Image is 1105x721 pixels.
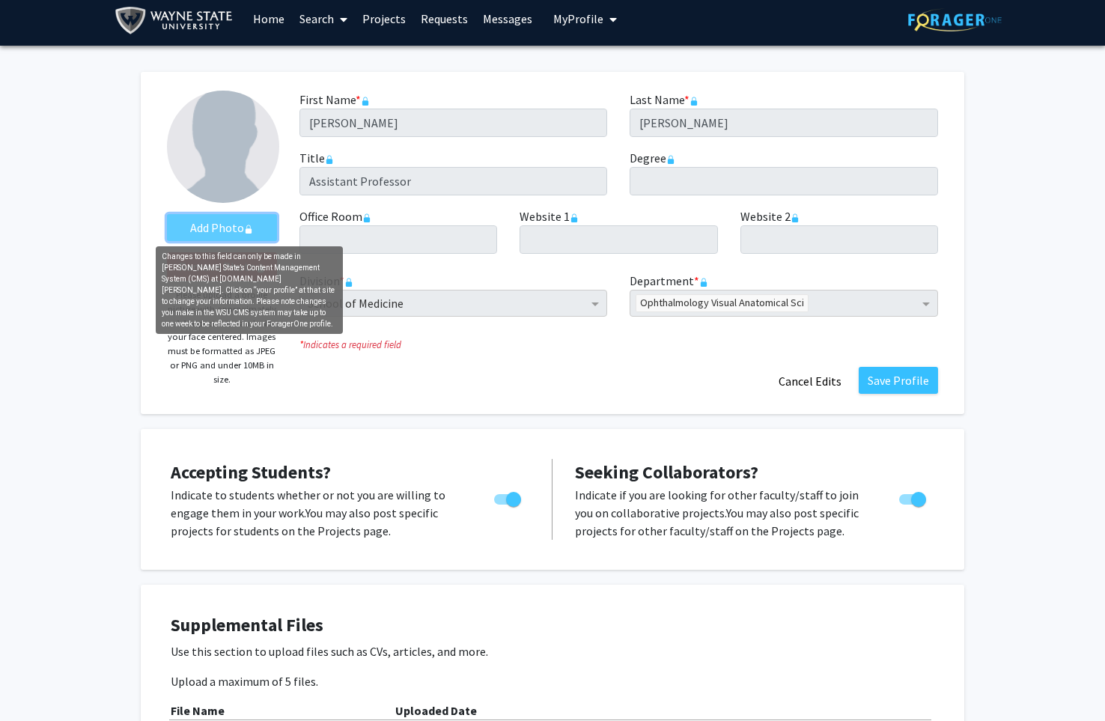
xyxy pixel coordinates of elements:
[299,290,608,317] ng-select: Division
[115,4,240,37] img: Wayne State University Logo
[167,91,279,203] img: Profile Picture
[299,91,370,109] label: First Name
[520,207,579,225] label: Website 1
[156,246,343,334] div: Changes to this field can only be made in [PERSON_NAME] State’s Content Management System (CMS) a...
[171,703,225,718] b: File Name
[630,149,675,167] label: Degree
[488,486,529,508] div: Toggle
[171,615,934,636] h4: Supplemental Files
[690,97,698,106] svg: Changes to this field can only be made in Wayne State’s Content Management System (CMS) at cms.wa...
[859,367,938,394] button: Save Profile
[299,149,334,167] label: Title
[666,155,675,164] svg: Changes to this field can only be made in Wayne State’s Content Management System (CMS) at cms.wa...
[171,486,466,540] p: Indicate to students whether or not you are willing to engage them in your work. You may also pos...
[636,295,808,311] span: Ophthalmology Visual Anatomical Sci
[575,460,758,484] span: Seeking Collaborators?
[171,460,331,484] span: Accepting Students?
[575,486,871,540] p: Indicate if you are looking for other faculty/staff to join you on collaborative projects. You ma...
[171,642,934,660] p: Use this section to upload files such as CVs, articles, and more.
[395,703,477,718] b: Uploaded Date
[908,8,1002,31] img: ForagerOne Logo
[791,213,800,222] svg: Changes to this field can only be made in Wayne State’s Content Management System (CMS) at cms.wa...
[11,654,64,710] iframe: Chat
[630,91,698,109] label: Last Name
[299,338,938,352] i: Indicates a required field
[171,672,934,690] p: Upload a maximum of 5 files.
[362,213,371,222] svg: Changes to this field can only be made in Wayne State’s Content Management System (CMS) at cms.wa...
[570,213,579,222] svg: Changes to this field can only be made in Wayne State’s Content Management System (CMS) at cms.wa...
[893,486,934,508] div: Toggle
[299,207,371,225] label: Office Room
[325,155,334,164] svg: Changes to this field can only be made in Wayne State’s Content Management System (CMS) at cms.wa...
[769,367,851,395] button: Cancel Edits
[630,290,938,317] ng-select: Department
[361,97,370,106] svg: Changes to this field can only be made in Wayne State’s Content Management System (CMS) at cms.wa...
[167,214,277,241] label: AddProfile Picture
[553,11,603,26] span: My Profile
[740,207,800,225] label: Website 2
[618,272,949,317] div: Department
[288,272,619,317] div: Division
